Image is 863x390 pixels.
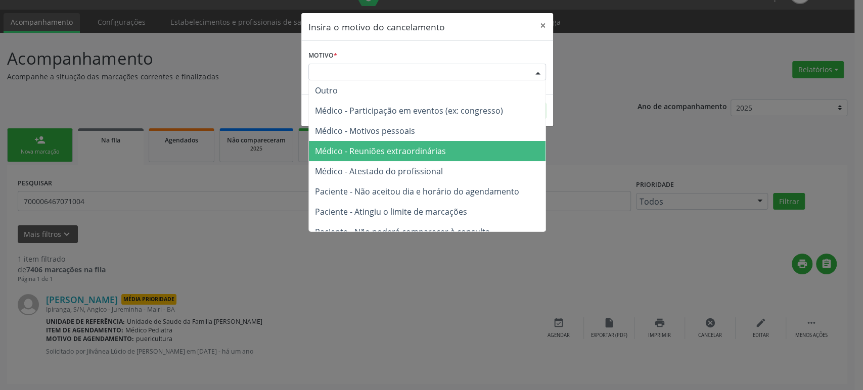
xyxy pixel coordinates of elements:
[315,85,338,96] span: Outro
[315,186,519,197] span: Paciente - Não aceitou dia e horário do agendamento
[315,145,446,157] span: Médico - Reuniões extraordinárias
[308,48,337,64] label: Motivo
[315,226,490,237] span: Paciente - Não poderá comparecer à consulta
[315,166,443,177] span: Médico - Atestado do profissional
[533,13,553,38] button: Close
[308,20,445,33] h5: Insira o motivo do cancelamento
[315,105,503,116] span: Médico - Participação em eventos (ex: congresso)
[315,125,415,136] span: Médico - Motivos pessoais
[315,206,467,217] span: Paciente - Atingiu o limite de marcações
